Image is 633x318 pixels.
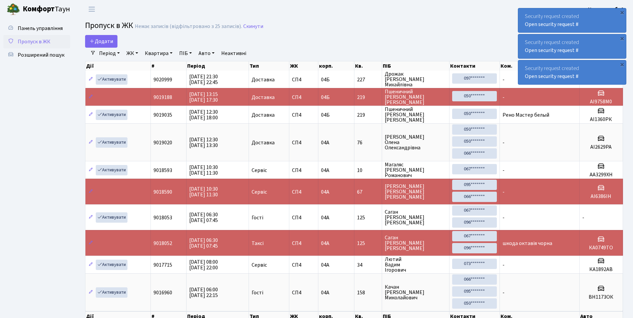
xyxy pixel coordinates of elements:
[252,95,275,100] span: Доставка
[503,76,505,83] span: -
[89,38,113,45] span: Додати
[124,48,141,59] a: ЖК
[518,34,626,58] div: Security request created
[252,112,275,118] span: Доставка
[252,168,267,173] span: Сервіс
[582,294,620,300] h5: ВН1173ОК
[96,137,127,148] a: Активувати
[582,266,620,273] h5: КА1892АВ
[153,261,172,269] span: 9017715
[189,286,218,299] span: [DATE] 06:00 [DATE] 22:15
[189,237,218,250] span: [DATE] 06:30 [DATE] 07:45
[85,20,133,31] span: Пропуск в ЖК
[18,51,64,59] span: Розширений пошук
[385,209,446,225] span: Саган [PERSON_NAME] [PERSON_NAME]
[385,71,446,87] span: Дрожак [PERSON_NAME] Михайлівна
[96,165,127,175] a: Активувати
[500,61,580,71] th: Ком.
[135,23,242,30] div: Немає записів (відфільтровано з 25 записів).
[96,287,127,298] a: Активувати
[503,139,505,146] span: -
[385,284,446,300] span: Качан [PERSON_NAME] Миколайович
[289,61,318,71] th: ЖК
[385,89,446,105] span: Пшеничний [PERSON_NAME] [PERSON_NAME]
[292,112,315,118] span: СП4
[23,4,55,14] b: Комфорт
[321,188,329,196] span: 04А
[3,48,70,62] a: Розширений пошук
[96,212,127,223] a: Активувати
[321,76,330,83] span: 04Б
[189,185,218,198] span: [DATE] 10:30 [DATE] 11:30
[3,22,70,35] a: Панель управління
[153,139,172,146] span: 9019020
[189,91,218,104] span: [DATE] 13:15 [DATE] 17:30
[321,167,329,174] span: 04А
[189,136,218,149] span: [DATE] 12:30 [DATE] 13:30
[252,189,267,195] span: Сервіс
[7,3,20,16] img: logo.png
[292,77,315,82] span: СП4
[252,290,263,295] span: Гості
[503,188,505,196] span: -
[153,289,172,296] span: 9016960
[354,61,382,71] th: Кв.
[357,112,379,118] span: 219
[357,290,379,295] span: 158
[252,140,275,145] span: Доставка
[382,61,449,71] th: ПІБ
[153,94,172,101] span: 9019188
[252,215,263,220] span: Гості
[177,48,195,59] a: ПІБ
[357,168,379,173] span: 10
[582,193,620,200] h5: АІ6386ІН
[503,240,552,247] span: шкода октавія чорна
[357,140,379,145] span: 76
[385,184,446,200] span: [PERSON_NAME] [PERSON_NAME] [PERSON_NAME]
[18,25,63,32] span: Панель управління
[385,134,446,150] span: [PERSON_NAME] Олена Олександрівна
[357,241,379,246] span: 125
[219,48,249,59] a: Неактивні
[588,5,625,13] a: Консьєрж б. 4.
[292,189,315,195] span: СП4
[292,290,315,295] span: СП4
[292,140,315,145] span: СП4
[318,61,354,71] th: корп.
[449,61,500,71] th: Контакти
[153,76,172,83] span: 9020999
[385,235,446,251] span: Саган [PERSON_NAME] [PERSON_NAME]
[582,99,620,105] h5: АІ9758М0
[23,4,70,15] span: Таун
[503,111,549,119] span: Рено Мастер белый
[189,211,218,224] span: [DATE] 06:30 [DATE] 07:45
[385,162,446,178] span: Магаляс [PERSON_NAME] Романович
[292,262,315,268] span: СП4
[189,258,218,271] span: [DATE] 08:00 [DATE] 22:00
[321,111,330,119] span: 04Б
[525,21,579,28] a: Open security request #
[321,214,329,221] span: 04А
[96,48,122,59] a: Період
[619,35,625,42] div: ×
[189,73,218,86] span: [DATE] 21:30 [DATE] 22:45
[243,23,263,30] a: Скинути
[503,94,505,101] span: -
[252,241,264,246] span: Таксі
[321,139,329,146] span: 04А
[153,240,172,247] span: 9018052
[357,262,379,268] span: 34
[96,110,127,120] a: Активувати
[518,60,626,84] div: Security request created
[18,38,50,45] span: Пропуск в ЖК
[503,167,505,174] span: -
[503,289,505,296] span: -
[525,47,579,54] a: Open security request #
[385,107,446,123] span: Пшеничний [PERSON_NAME] [PERSON_NAME]
[357,215,379,220] span: 125
[3,35,70,48] a: Пропуск в ЖК
[357,77,379,82] span: 227
[357,189,379,195] span: 67
[252,262,267,268] span: Сервіс
[619,61,625,68] div: ×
